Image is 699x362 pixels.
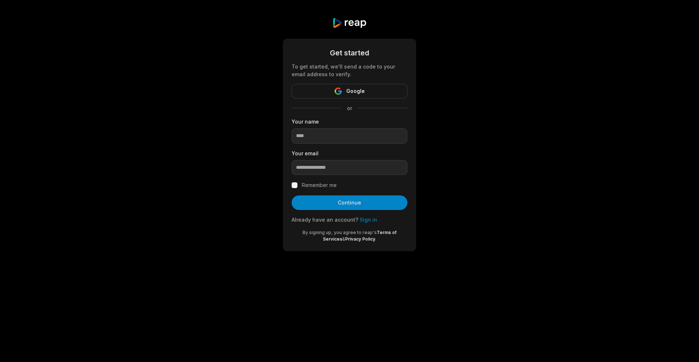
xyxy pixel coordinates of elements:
span: or [341,104,358,112]
span: By signing up, you agree to reap's [303,230,377,235]
a: Sign in [360,217,377,223]
a: Privacy Policy [345,236,375,242]
img: reap [332,17,367,28]
div: To get started, we'll send a code to your email address to verify. [292,63,407,78]
button: Continue [292,195,407,210]
span: Google [346,87,365,96]
label: Your email [292,149,407,157]
div: Get started [292,47,407,58]
button: Google [292,84,407,98]
label: Your name [292,118,407,125]
span: & [342,236,345,242]
label: Remember me [302,181,337,190]
span: Already have an account? [292,217,358,223]
span: . [375,236,376,242]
